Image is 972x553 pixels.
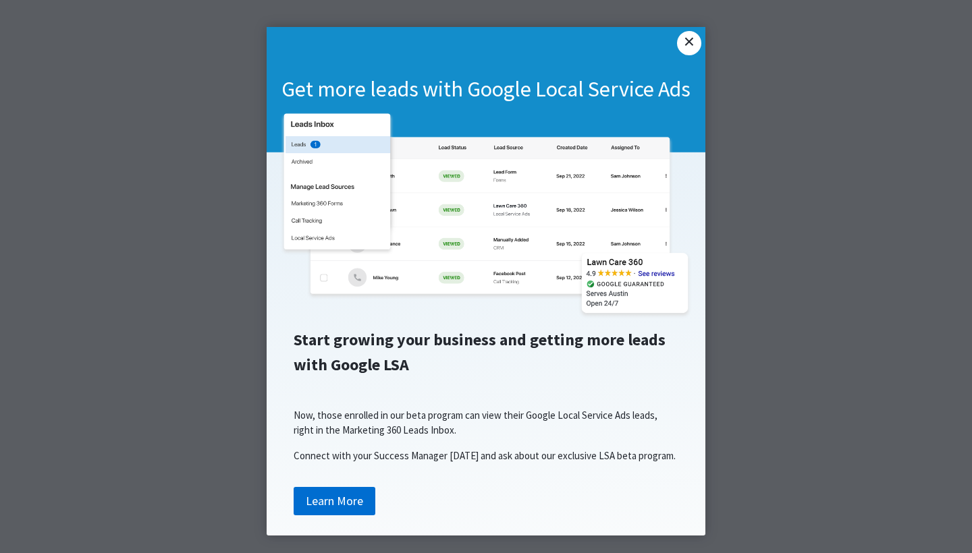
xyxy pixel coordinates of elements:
[294,449,676,462] span: Connect with your Success Manager [DATE] and ask about our exclusive LSA beta program.
[294,487,375,515] a: Learn More
[294,409,657,436] span: Now, those enrolled in our beta program can view their Google Local Service Ads leads, right in t...
[677,31,701,55] a: Close modal
[280,382,692,397] p: ​
[294,329,666,350] span: Start growing your business and getting more leads
[267,76,705,104] h1: Get more leads with Google Local Service Ads
[294,354,409,375] span: with Google LSA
